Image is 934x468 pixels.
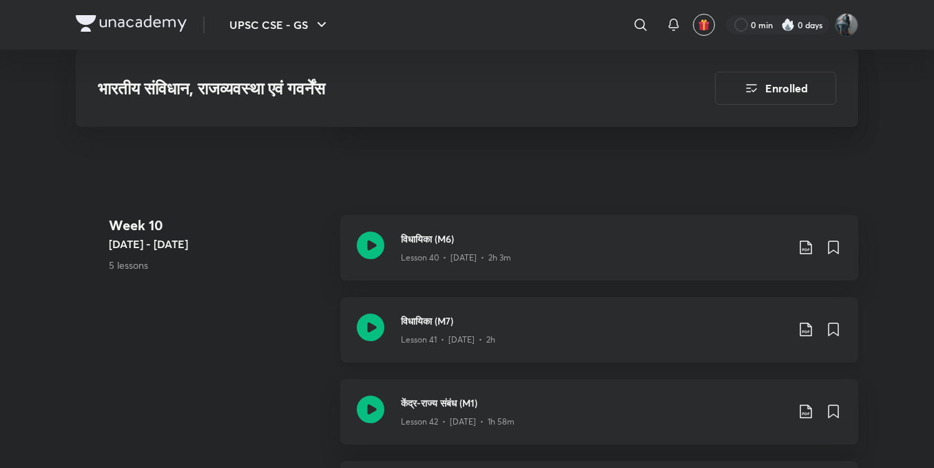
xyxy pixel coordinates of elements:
[401,232,787,246] h3: विधायिका (M6)
[340,379,858,461] a: केंद्र-राज्य संबंध (M1)Lesson 42 • [DATE] • 1h 58m
[401,396,787,410] h3: केंद्र-राज्य संबंध (M1)
[76,15,187,35] a: Company Logo
[835,13,858,37] img: Komal
[340,297,858,379] a: विधायिका (M7)Lesson 41 • [DATE] • 2h
[109,215,329,236] h4: Week 10
[401,416,515,428] p: Lesson 42 • [DATE] • 1h 58m
[76,15,187,32] img: Company Logo
[109,236,329,252] h5: [DATE] - [DATE]
[109,258,329,272] p: 5 lessons
[698,19,710,31] img: avatar
[715,72,836,105] button: Enrolled
[401,252,511,264] p: Lesson 40 • [DATE] • 2h 3m
[781,18,795,32] img: streak
[221,11,338,39] button: UPSC CSE - GS
[340,215,858,297] a: विधायिका (M6)Lesson 40 • [DATE] • 2h 3m
[401,334,495,346] p: Lesson 41 • [DATE] • 2h
[98,79,637,99] h3: भारतीय संविधान, राजव्यवस्था एवं गवर्नेंस
[401,314,787,328] h3: विधायिका (M7)
[693,14,715,36] button: avatar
